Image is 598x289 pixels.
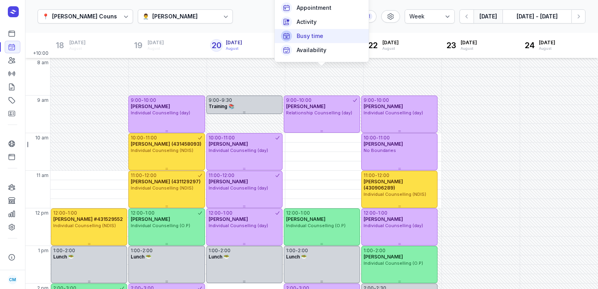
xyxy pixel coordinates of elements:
[297,18,317,26] span: Activity
[539,46,555,51] div: August
[218,247,220,254] div: -
[53,216,123,222] span: [PERSON_NAME] #431529552
[364,148,396,153] span: No Boundaries
[54,39,66,52] div: 18
[295,247,298,254] div: -
[286,103,326,109] span: [PERSON_NAME]
[366,13,372,20] div: 1
[65,247,75,254] div: 2:00
[142,12,149,21] div: 👨‍⚕️
[220,247,231,254] div: 2:00
[209,185,268,191] span: Individual Counselling (day)
[286,110,352,116] span: Relationship Counselling (day)
[209,135,221,141] div: 10:00
[37,97,49,103] span: 9 am
[297,32,323,40] span: Busy time
[364,260,423,266] span: Individual Counselling (O.P)
[219,97,222,103] div: -
[209,103,234,109] span: Training 📚
[141,97,144,103] div: -
[221,210,223,216] div: -
[36,172,49,179] span: 11 am
[209,210,221,216] div: 12:00
[209,254,229,260] span: Lunch 🥗
[298,247,308,254] div: 2:00
[209,247,218,254] div: 1:00
[35,210,49,216] span: 12 pm
[364,247,373,254] div: 1:00
[223,210,232,216] div: 1:00
[298,210,301,216] div: -
[301,210,310,216] div: 1:00
[364,254,403,260] span: [PERSON_NAME]
[42,12,49,21] div: 📍
[52,12,132,21] div: [PERSON_NAME] Counselling
[461,40,477,46] span: [DATE]
[376,135,378,141] div: -
[144,97,156,103] div: 10:00
[364,103,403,109] span: [PERSON_NAME]
[152,12,198,21] div: [PERSON_NAME]
[131,135,143,141] div: 10:00
[222,97,232,103] div: 9:30
[378,135,390,141] div: 11:00
[131,172,142,179] div: 11:00
[69,46,86,51] div: August
[131,97,141,103] div: 9:00
[382,46,399,51] div: August
[375,247,385,254] div: 2:00
[148,46,164,51] div: August
[148,40,164,46] span: [DATE]
[68,210,77,216] div: 1:00
[131,103,170,109] span: [PERSON_NAME]
[445,39,458,52] div: 23
[539,40,555,46] span: [DATE]
[286,216,326,222] span: [PERSON_NAME]
[131,179,201,184] span: [PERSON_NAME] (431129297)
[53,247,63,254] div: 1:00
[297,97,299,103] div: -
[374,97,376,103] div: -
[503,9,571,23] button: [DATE] - [DATE]
[131,223,190,228] span: Individual Counselling (O.P)
[222,172,234,179] div: 12:00
[53,254,74,260] span: Lunch 🥗
[461,46,477,51] div: August
[226,46,242,51] div: August
[376,97,389,103] div: 10:00
[143,210,145,216] div: -
[38,247,49,254] span: 1 pm
[226,40,242,46] span: [DATE]
[364,191,426,197] span: Individual Counselling (NDIS)
[286,254,307,260] span: Lunch 🥗
[143,135,146,141] div: -
[35,135,49,141] span: 10 am
[53,223,116,228] span: Individual Counselling (NDIS)
[131,148,193,153] span: Individual Counselling (NDIS)
[364,223,423,228] span: Individual Counselling (day)
[209,97,219,103] div: 9:00
[131,210,143,216] div: 12:00
[474,9,503,23] button: [DATE]
[209,141,248,147] span: [PERSON_NAME]
[297,46,326,54] span: Availability
[223,135,235,141] div: 11:00
[33,50,50,58] span: +10:00
[373,247,375,254] div: -
[364,97,374,103] div: 9:00
[131,216,170,222] span: [PERSON_NAME]
[209,179,248,184] span: [PERSON_NAME]
[142,172,144,179] div: -
[131,254,151,260] span: Lunch 🥗
[53,210,65,216] div: 12:00
[9,275,16,284] span: CM
[299,97,312,103] div: 10:00
[364,216,403,222] span: [PERSON_NAME]
[364,135,376,141] div: 10:00
[364,210,376,216] div: 12:00
[376,210,378,216] div: -
[131,185,193,191] span: Individual Counselling (NDIS)
[63,247,65,254] div: -
[367,39,379,52] div: 22
[209,223,268,228] span: Individual Counselling (day)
